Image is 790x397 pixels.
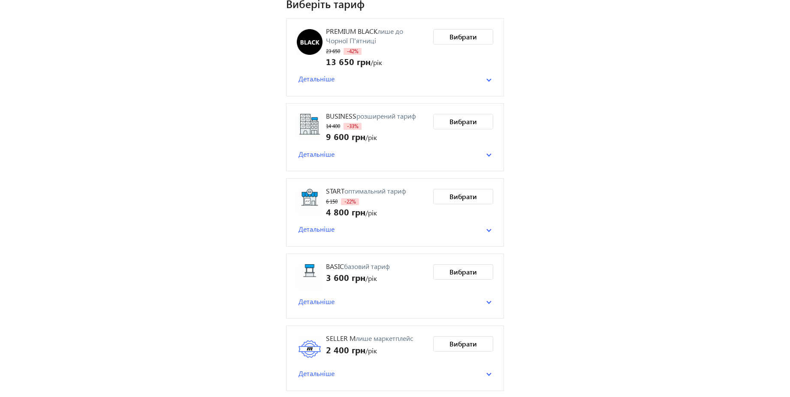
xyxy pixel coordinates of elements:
[449,339,477,349] span: Вибрати
[449,267,477,277] span: Вибрати
[299,369,335,378] span: Детальніше
[326,27,403,45] span: лише до Чорної П'ятниці
[344,186,406,195] span: оптимальний тариф
[299,74,335,84] span: Детальніше
[433,29,493,45] button: Вибрати
[326,130,416,142] div: /рік
[326,55,371,67] span: 13 650 грн
[344,48,362,55] span: -42%
[326,55,426,67] div: /рік
[326,343,365,355] span: 2 400 грн
[449,192,477,201] span: Вибрати
[326,27,377,36] span: PREMIUM BLACK
[299,224,335,234] span: Детальніше
[356,334,413,343] span: лише маркетплейс
[297,295,493,308] mat-expansion-panel-header: Детальніше
[449,32,477,42] span: Вибрати
[326,271,390,283] div: /рік
[326,271,365,283] span: 3 600 грн
[326,111,356,120] span: Business
[326,130,365,142] span: 9 600 грн
[297,223,493,236] mat-expansion-panel-header: Детальніше
[297,72,493,85] mat-expansion-panel-header: Детальніше
[433,336,493,352] button: Вибрати
[433,114,493,129] button: Вибрати
[326,262,344,271] span: Basic
[326,334,356,343] span: Seller M
[344,123,362,130] span: -33%
[299,297,335,306] span: Детальніше
[297,29,323,55] img: PREMIUM BLACK
[449,117,477,126] span: Вибрати
[326,48,340,54] span: 23 650
[326,123,340,129] span: 14 400
[297,114,323,140] img: Business
[344,262,390,271] span: базовий тариф
[341,198,359,205] span: -22%
[433,189,493,204] button: Вибрати
[326,198,338,205] span: 6 150
[297,148,493,161] mat-expansion-panel-header: Детальніше
[326,343,413,355] div: /рік
[297,336,323,362] img: Seller M
[297,189,323,215] img: Start
[326,206,365,218] span: 4 800 грн
[297,367,493,380] mat-expansion-panel-header: Детальніше
[433,264,493,280] button: Вибрати
[299,149,335,159] span: Детальніше
[356,111,416,120] span: розширений тариф
[326,186,344,195] span: Start
[326,206,406,218] div: /рік
[297,264,323,290] img: Basic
